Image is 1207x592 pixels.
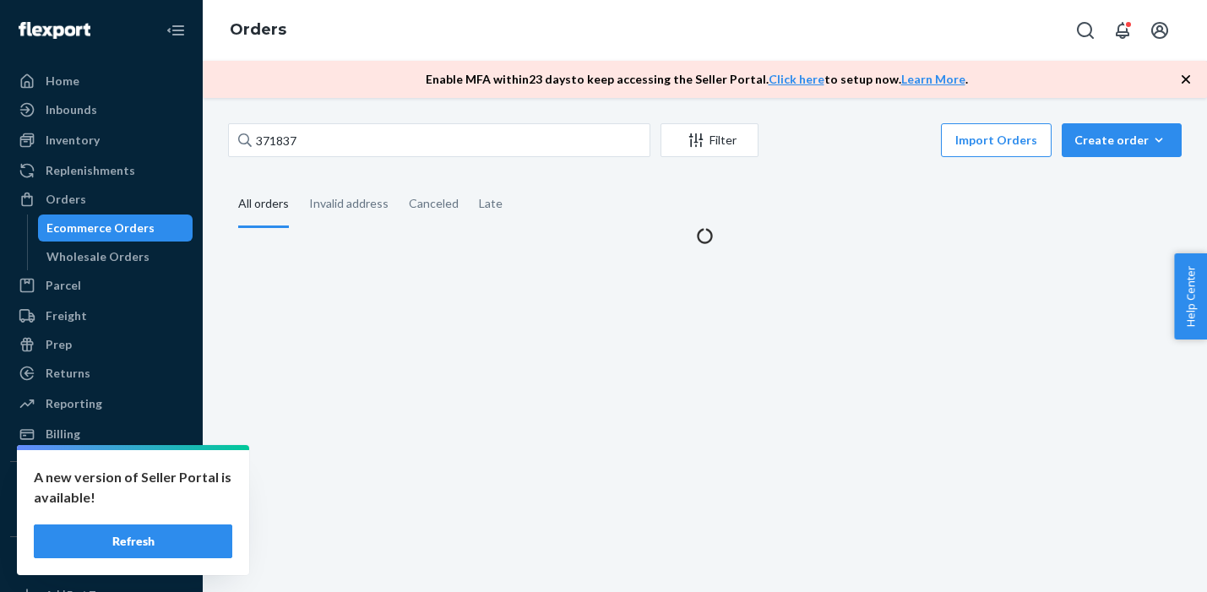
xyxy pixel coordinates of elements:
a: Billing [10,421,193,448]
a: Prep [10,331,193,358]
a: Parcel [10,272,193,299]
a: Click here [769,72,824,86]
button: Open notifications [1106,14,1139,47]
a: Add Integration [10,509,193,530]
div: Prep [46,336,72,353]
div: Parcel [46,277,81,294]
div: Orders [46,191,86,208]
p: Enable MFA within 23 days to keep accessing the Seller Portal. to setup now. . [426,71,968,88]
div: Replenishments [46,162,135,179]
a: Inventory [10,127,193,154]
div: Canceled [409,182,459,225]
button: Open account menu [1143,14,1177,47]
div: Inventory [46,132,100,149]
button: Open Search Box [1068,14,1102,47]
a: Orders [230,20,286,39]
div: Late [479,182,503,225]
div: Freight [46,307,87,324]
a: Returns [10,360,193,387]
div: Filter [661,132,758,149]
a: Ecommerce Orders [38,215,193,242]
button: Refresh [34,524,232,558]
input: Search orders [228,123,650,157]
a: Orders [10,186,193,213]
div: Ecommerce Orders [46,220,155,236]
button: Close Navigation [159,14,193,47]
a: Reporting [10,390,193,417]
div: Create order [1074,132,1169,149]
div: Returns [46,365,90,382]
img: Flexport logo [19,22,90,39]
button: Create order [1062,123,1182,157]
button: Filter [661,123,758,157]
div: All orders [238,182,289,228]
button: Import Orders [941,123,1052,157]
p: A new version of Seller Portal is available! [34,467,232,508]
a: Learn More [901,72,965,86]
a: Freight [10,302,193,329]
div: Invalid address [309,182,389,225]
div: Home [46,73,79,90]
button: Integrations [10,475,193,502]
div: Billing [46,426,80,443]
iframe: Opens a widget where you can chat to one of our agents [1097,541,1190,584]
div: Inbounds [46,101,97,118]
a: Wholesale Orders [38,243,193,270]
div: Reporting [46,395,102,412]
button: Fast Tags [10,551,193,578]
button: Help Center [1174,253,1207,339]
div: Wholesale Orders [46,248,150,265]
ol: breadcrumbs [216,6,300,55]
a: Inbounds [10,96,193,123]
a: Replenishments [10,157,193,184]
a: Home [10,68,193,95]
